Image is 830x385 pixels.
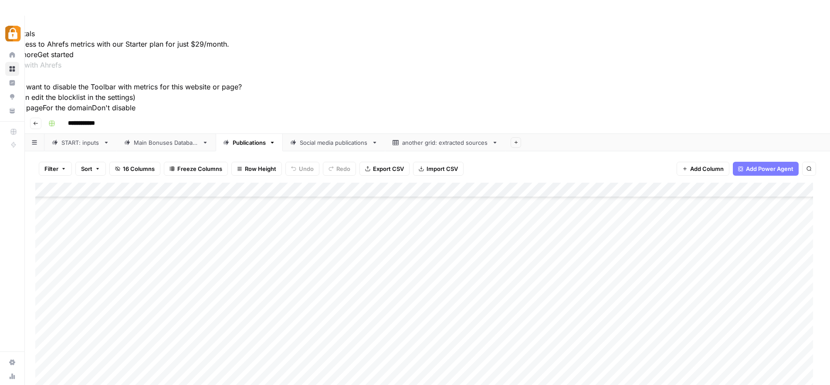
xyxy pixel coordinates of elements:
button: Redo [323,162,356,176]
span: Add Column [690,164,724,173]
button: Export CSV [359,162,410,176]
button: Get started [37,49,74,60]
a: Usage [5,369,19,383]
button: Filter [39,162,72,176]
button: Sort [75,162,106,176]
a: Social media publications [283,134,385,151]
button: Freeze Columns [164,162,228,176]
button: Add Power Agent [733,162,799,176]
a: Settings [5,355,19,369]
a: Publications [216,134,283,151]
span: Export CSV [373,164,404,173]
a: another grid: extracted sources [385,134,505,151]
button: Import CSV [413,162,464,176]
button: Row Height [231,162,282,176]
span: Undo [299,164,314,173]
span: Freeze Columns [177,164,222,173]
span: Import CSV [427,164,458,173]
button: For the domain [43,102,92,113]
a: Main Bonuses Database [117,134,216,151]
button: 16 Columns [109,162,160,176]
span: Add Power Agent [746,164,793,173]
div: another grid: extracted sources [402,138,488,147]
div: Publications [233,138,266,147]
span: Redo [336,164,350,173]
button: Don't disable [92,102,136,113]
span: 16 Columns [123,164,155,173]
button: Add Column [677,162,729,176]
button: Undo [285,162,319,176]
div: Main Bonuses Database [134,138,199,147]
span: Sort [81,164,92,173]
a: Your Data [5,104,19,118]
div: Social media publications [300,138,368,147]
div: START: inputs [61,138,100,147]
span: Row Height [245,164,276,173]
a: START: inputs [44,134,117,151]
span: Filter [44,164,58,173]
